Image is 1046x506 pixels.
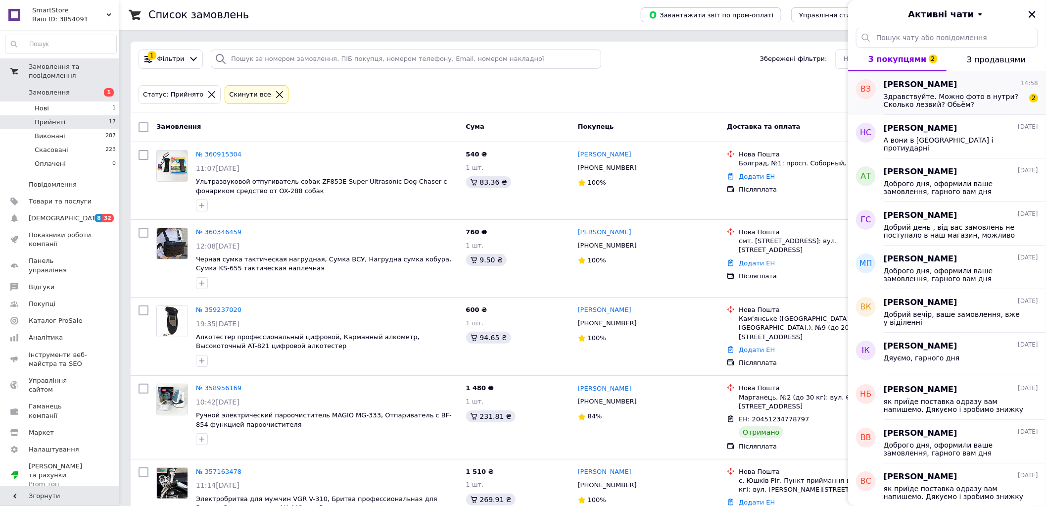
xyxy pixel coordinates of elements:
[29,283,54,292] span: Відгуки
[196,384,241,392] a: № 358956169
[739,384,898,393] div: Нова Пошта
[29,428,54,437] span: Маркет
[29,402,92,420] span: Гаманець компанії
[157,468,188,499] img: Фото товару
[196,242,239,250] span: 12:08[DATE]
[1018,428,1038,436] span: [DATE]
[157,151,188,181] img: Фото товару
[791,7,883,22] button: Управління статусами
[848,246,1046,289] button: МП[PERSON_NAME][DATE]Доброго дня, оформили ваше замовлення, гарного вам дня
[884,166,957,178] span: [PERSON_NAME]
[649,10,773,19] span: Завантажити звіт по пром-оплаті
[29,300,55,308] span: Покупці
[156,467,188,499] a: Фото товару
[861,171,871,182] span: АТ
[1018,384,1038,393] span: [DATE]
[29,480,92,489] div: Prom топ
[576,395,639,408] div: [PHONE_NUMBER]
[196,151,241,158] a: № 360915304
[156,305,188,337] a: Фото товару
[576,239,639,252] div: [PHONE_NUMBER]
[860,84,871,95] span: ВЗ
[141,90,205,100] div: Статус: Прийнято
[32,6,106,15] span: SmartStore
[576,161,639,174] div: [PHONE_NUMBER]
[105,146,116,154] span: 223
[588,334,606,342] span: 100%
[578,150,631,159] a: [PERSON_NAME]
[739,150,898,159] div: Нова Пошта
[848,376,1046,420] button: НБ[PERSON_NAME][DATE]як приїде поставка одразу вам напишемо. Дякуємо і зробимо знижку вам ще
[156,228,188,259] a: Фото товару
[884,441,1024,457] span: Доброго дня, оформили ваше замовлення, гарного вам дня
[739,442,898,451] div: Післяплата
[196,164,239,172] span: 11:07[DATE]
[196,481,239,489] span: 11:14[DATE]
[196,255,451,272] a: Черная сумка тактическая нагрудная, Сумка ВСУ, Нагрудна сумка кобура, Сумка KS-655 тактическая на...
[884,384,957,396] span: [PERSON_NAME]
[466,410,516,422] div: 231.81 ₴
[1018,471,1038,480] span: [DATE]
[157,306,188,337] img: Фото товару
[739,476,898,494] div: с. Юшків Ріг, Пункт приймання-видачі (до 30 кг): вул. [PERSON_NAME][STREET_ADDRESS]
[35,132,65,141] span: Виконані
[884,93,1024,108] span: Здравствуйте. Можно фото в нутри? Сколько лезвий? Обьём?
[112,104,116,113] span: 1
[196,398,239,406] span: 10:42[DATE]
[196,320,239,328] span: 19:35[DATE]
[908,8,974,21] span: Активні чати
[1018,341,1038,349] span: [DATE]
[29,462,92,489] span: [PERSON_NAME] та рахунки
[466,254,507,266] div: 9.50 ₴
[884,79,957,91] span: [PERSON_NAME]
[860,127,871,139] span: НС
[848,202,1046,246] button: ГС[PERSON_NAME][DATE]Добрий день , від вас замовлень не поступало в наш магазин, можливо замовлял...
[5,35,116,53] input: Пошук
[196,178,447,195] a: Ультразвуковой отпугиватель собак ZF853E Super Ultrasonic Dog Chaser с фонариком средство от OX-2...
[641,7,781,22] button: Завантажити звіт по пром-оплаті
[739,426,783,438] div: Отримано
[578,228,631,237] a: [PERSON_NAME]
[929,54,938,63] span: 2
[739,185,898,194] div: Післяплата
[848,420,1046,463] button: ВВ[PERSON_NAME][DATE]Доброго дня, оформили ваше замовлення, гарного вам дня
[156,150,188,182] a: Фото товару
[1021,79,1038,88] span: 14:58
[739,415,809,423] span: ЕН: 20451234778797
[739,358,898,367] div: Післяплата
[466,319,484,327] span: 1 шт.
[884,223,1024,239] span: Добрий день , від вас замовлень не поступало в наш магазин, можливо замовляли у інших продавців.
[95,214,102,222] span: 8
[739,393,898,411] div: Марганець, №2 (до 30 кг): вул. Єдності (ран. [STREET_ADDRESS]
[884,398,1024,413] span: як приїде поставка одразу вам напишемо. Дякуємо і зробимо знижку вам ще
[862,345,870,356] span: ІК
[578,467,631,477] a: [PERSON_NAME]
[860,432,871,444] span: ВВ
[29,62,119,80] span: Замовлення та повідомлення
[196,333,420,350] a: Алкотестер профессиональный цифровой, Карманный алкометр, Высокоточный AT-821 цифровой алкотестер
[35,118,65,127] span: Прийняті
[466,164,484,171] span: 1 шт.
[884,180,1024,196] span: Доброго дня, оформили ваше замовлення, гарного вам дня
[588,496,606,504] span: 100%
[29,88,70,97] span: Замовлення
[588,179,606,186] span: 100%
[884,341,957,352] span: [PERSON_NAME]
[466,398,484,405] span: 1 шт.
[739,237,898,254] div: смт. [STREET_ADDRESS]: вул. [STREET_ADDRESS]
[29,351,92,368] span: Інструменти веб-майстра та SEO
[1026,8,1038,20] button: Закрити
[760,54,827,64] span: Збережені фільтри:
[148,9,249,21] h1: Список замовлень
[739,467,898,476] div: Нова Пошта
[848,158,1046,202] button: АТ[PERSON_NAME][DATE]Доброго дня, оформили ваше замовлення, гарного вам дня
[860,476,871,487] span: ВС
[860,389,871,400] span: НБ
[799,11,875,19] span: Управління статусами
[739,173,775,180] a: Додати ЕН
[29,231,92,249] span: Показники роботи компанії
[157,384,188,415] img: Фото товару
[884,136,1024,152] span: А вони в [GEOGRAPHIC_DATA] і протиударні
[859,258,872,269] span: МП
